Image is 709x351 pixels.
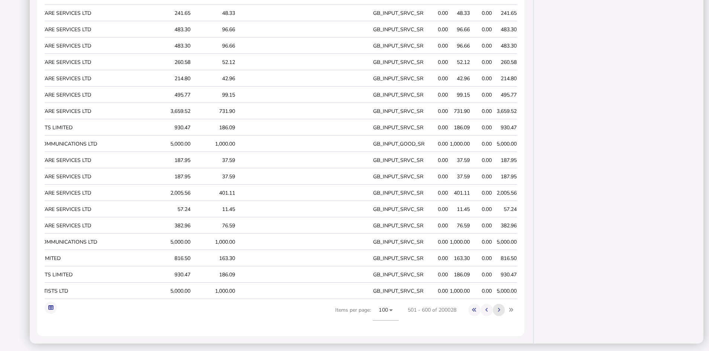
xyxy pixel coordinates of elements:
div: 1,000.00 [192,140,235,147]
div: 186.09 [192,271,235,278]
div: 816.50 [148,255,190,262]
div: 382.96 [148,222,190,229]
td: GB_INPUT_SRVC_SR [372,185,426,201]
div: 5,000.00 [148,238,190,246]
div: 241.65 [148,10,190,17]
div: 495.77 [494,91,517,98]
div: 3,659.52 [148,108,190,115]
td: GB_INPUT_SRVC_SR [372,104,426,119]
div: 483.30 [494,26,517,33]
div: 1,000.00 [192,238,235,246]
td: GB_INPUT_SRVC_SR [372,6,426,21]
div: 1,000.00 [450,287,470,295]
div: 483.30 [148,42,190,49]
div: 48.33 [192,10,235,17]
div: 0.00 [428,189,448,196]
div: 52.12 [450,59,470,66]
div: 0.00 [428,173,448,180]
td: GB_INPUT_SRVC_SR [372,234,426,250]
div: 0.00 [472,222,492,229]
div: 382.96 [494,222,517,229]
td: BYTES SOFTWARE SERVICES LTD [7,104,146,119]
div: 0.00 [428,157,448,164]
div: 731.90 [192,108,235,115]
div: 0.00 [428,287,448,295]
button: Export table data to Excel [45,302,57,314]
div: 96.66 [450,26,470,33]
td: GB_INPUT_SRVC_SR [372,267,426,283]
div: 1,000.00 [450,238,470,246]
div: 731.90 [450,108,470,115]
div: 2,005.56 [148,189,190,196]
div: 96.66 [192,26,235,33]
div: 495.77 [148,91,190,98]
div: 11.45 [450,206,470,213]
div: 5,000.00 [494,238,517,246]
div: 0.00 [472,108,492,115]
div: 930.47 [494,124,517,131]
button: Previous page [481,304,493,316]
td: GB_INPUT_SRVC_SR [372,71,426,87]
div: 930.47 [148,124,190,131]
td: NETDOCUMENTS LIMITED [7,120,146,136]
td: GB_INPUT_SRVC_SR [372,218,426,234]
div: 186.09 [192,124,235,131]
span: 100 [379,306,388,313]
div: 0.00 [472,287,492,295]
td: LEXINGTON COMMUNICATIONS LTD [7,234,146,250]
td: GB_INPUT_SRVC_SR [372,283,426,299]
div: Items per page: [335,300,399,329]
div: 0.00 [428,124,448,131]
div: 42.96 [450,75,470,82]
div: 0.00 [428,222,448,229]
td: GB_INPUT_SRVC_SR [372,153,426,168]
div: 0.00 [472,189,492,196]
td: GB_INPUT_SRVC_SR [372,55,426,70]
div: 37.59 [192,173,235,180]
div: 76.59 [192,222,235,229]
div: 0.00 [472,124,492,131]
div: 0.00 [472,173,492,180]
div: 76.59 [450,222,470,229]
div: 0.00 [428,42,448,49]
div: 99.15 [192,91,235,98]
td: BYTES SOFTWARE SERVICES LTD [7,55,146,70]
div: 0.00 [472,271,492,278]
div: 0.00 [472,42,492,49]
td: BYTES SOFTWARE SERVICES LTD [7,87,146,103]
div: 260.58 [148,59,190,66]
div: 0.00 [472,157,492,164]
div: 57.24 [494,206,517,213]
td: GB_INPUT_SRVC_SR [372,87,426,103]
td: GB_INPUT_SRVC_SR [372,120,426,136]
div: 0.00 [428,91,448,98]
div: 42.96 [192,75,235,82]
div: 260.58 [494,59,517,66]
td: BYTES SOFTWARE SERVICES LTD [7,6,146,21]
div: 2,005.56 [494,189,517,196]
td: BYTES SOFTWARE SERVICES LTD [7,71,146,87]
div: 96.66 [192,42,235,49]
div: 186.09 [450,271,470,278]
div: 214.80 [494,75,517,82]
div: 0.00 [472,75,492,82]
div: 0.00 [428,140,448,147]
td: GB_INPUT_GOOD_SR [372,136,426,152]
div: 0.00 [472,206,492,213]
td: BYTES SOFTWARE SERVICES LTD [7,202,146,217]
td: LEXINGTON COMMUNICATIONS LTD [7,136,146,152]
div: 0.00 [428,255,448,262]
td: GB_INPUT_SRVC_SR [372,169,426,185]
div: 401.11 [192,189,235,196]
div: 0.00 [428,75,448,82]
div: 930.47 [494,271,517,278]
td: COPS DOCS LIMITED [7,251,146,266]
td: BYTES SOFTWARE SERVICES LTD [7,169,146,185]
td: GB_INPUT_SRVC_SR [372,22,426,38]
div: 0.00 [472,238,492,246]
div: 187.95 [494,157,517,164]
div: 52.12 [192,59,235,66]
td: BYTES SOFTWARE SERVICES LTD [7,22,146,38]
td: GB_INPUT_SRVC_SR [372,38,426,54]
div: 501 - 600 of 200028 [408,306,456,313]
